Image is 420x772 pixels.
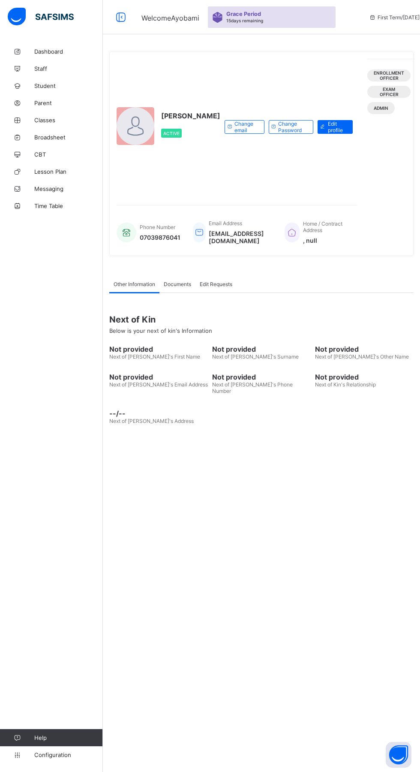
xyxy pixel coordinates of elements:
span: Configuration [34,751,102,758]
span: Next of [PERSON_NAME]'s Surname [212,353,299,360]
span: Not provided [109,345,208,353]
span: Not provided [212,373,311,381]
span: CBT [34,151,103,158]
span: Exam Officer [374,87,404,97]
span: Next of Kin [109,314,414,325]
span: --/-- [109,409,208,418]
span: Student [34,82,103,89]
span: Help [34,734,102,741]
span: Admin [374,106,388,111]
span: Other Information [114,281,155,287]
span: [PERSON_NAME] [161,112,220,120]
span: Grace Period [226,11,261,17]
span: Email Address [209,220,242,226]
span: Classes [34,117,103,124]
span: Below is your next of kin's Information [109,327,212,334]
span: Time Table [34,202,103,209]
span: Active [163,131,180,136]
span: Enrollment Officer [374,70,404,81]
span: Parent [34,100,103,106]
span: Documents [164,281,191,287]
span: 07039876041 [140,234,180,241]
span: Dashboard [34,48,103,55]
img: safsims [8,8,74,26]
span: Next of [PERSON_NAME]'s First Name [109,353,200,360]
span: Next of [PERSON_NAME]'s Address [109,418,194,424]
span: Next of [PERSON_NAME]'s Other Name [315,353,409,360]
span: Not provided [109,373,208,381]
span: Not provided [315,373,414,381]
span: Next of [PERSON_NAME]'s Email Address [109,381,208,388]
span: 15 days remaining [226,18,263,23]
span: Next of [PERSON_NAME]'s Phone Number [212,381,293,394]
span: Edit profile [328,121,346,133]
img: sticker-purple.71386a28dfed39d6af7621340158ba97.svg [212,12,223,23]
span: Broadsheet [34,134,103,141]
span: Home / Contract Address [303,220,342,233]
span: Change Password [278,121,306,133]
span: Not provided [212,345,311,353]
span: [EMAIL_ADDRESS][DOMAIN_NAME] [209,230,272,244]
span: Next of Kin's Relationship [315,381,376,388]
span: Not provided [315,345,414,353]
button: Open asap [386,742,411,768]
span: Lesson Plan [34,168,103,175]
span: Messaging [34,185,103,192]
span: Staff [34,65,103,72]
span: Edit Requests [200,281,232,287]
span: Phone Number [140,224,175,230]
span: Welcome Ayobami [141,14,199,22]
span: Change email [234,121,258,133]
span: , null [303,237,348,244]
